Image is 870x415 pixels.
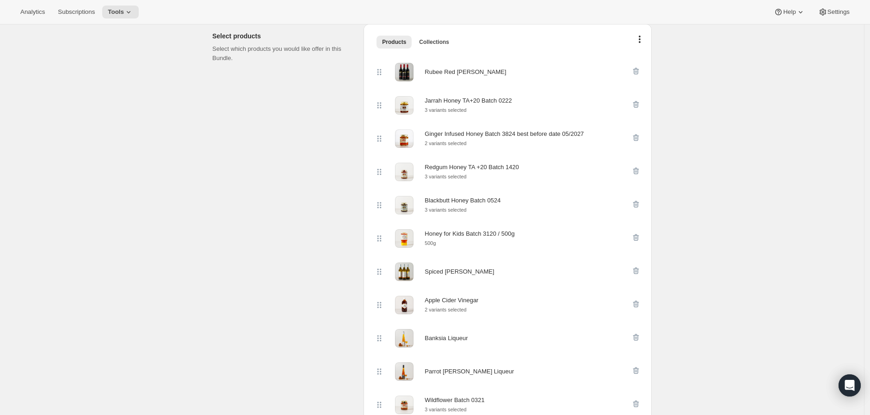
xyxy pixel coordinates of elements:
[15,6,50,18] button: Analytics
[395,129,413,148] img: Ginger Infused Honey Batch 3824 best before date 05/2027
[839,374,861,397] div: Open Intercom Messenger
[425,396,484,405] div: Wildflower Batch 0321
[425,67,506,77] div: Rubee Red [PERSON_NAME]
[395,163,413,181] img: Redgum Honey TA +20 Batch 1420
[425,174,466,179] small: 3 variants selected
[425,96,512,105] div: Jarrah Honey TA+20 Batch 0222
[382,38,406,46] span: Products
[425,267,494,276] div: Spiced [PERSON_NAME]
[425,240,436,246] small: 500g
[20,8,45,16] span: Analytics
[395,262,413,281] img: Spiced Mead
[395,196,413,214] img: Blackbutt Honey Batch 0524
[425,296,478,305] div: Apple Cider Vinegar
[395,396,413,414] img: Wildflower Batch 0321
[768,6,810,18] button: Help
[425,307,466,312] small: 2 variants selected
[425,207,466,213] small: 3 variants selected
[108,8,124,16] span: Tools
[425,107,466,113] small: 3 variants selected
[425,407,466,412] small: 3 variants selected
[813,6,855,18] button: Settings
[395,329,413,348] img: Banksia Liqueur
[58,8,95,16] span: Subscriptions
[395,96,413,115] img: Jarrah Honey TA+20 Batch 0222
[425,229,514,238] div: Honey for Kids Batch 3120 / 500g
[783,8,796,16] span: Help
[425,367,514,376] div: Parrot [PERSON_NAME] Liqueur
[425,196,500,205] div: Blackbutt Honey Batch 0524
[212,31,349,41] h2: Select products
[425,334,468,343] div: Banksia Liqueur
[425,163,519,172] div: Redgum Honey TA +20 Batch 1420
[52,6,100,18] button: Subscriptions
[395,229,413,248] img: Honey for Kids Batch 3120 / 500g
[425,129,584,139] div: Ginger Infused Honey Batch 3824 best before date 05/2027
[395,362,413,381] img: Parrot Bush Liqueur
[102,6,139,18] button: Tools
[827,8,850,16] span: Settings
[419,38,449,46] span: Collections
[395,296,413,314] img: Apple Cider Vinegar
[395,63,413,81] img: Rubee Red Mead
[212,44,349,63] p: Select which products you would like offer in this Bundle.
[425,140,466,146] small: 2 variants selected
